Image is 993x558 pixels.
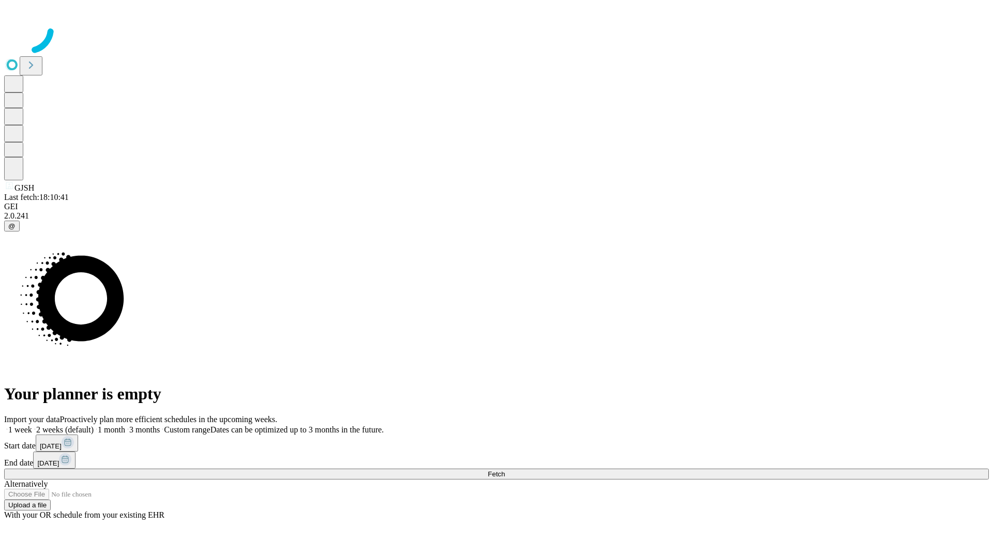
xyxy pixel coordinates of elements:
[4,479,48,488] span: Alternatively
[129,425,160,434] span: 3 months
[4,510,164,519] span: With your OR schedule from your existing EHR
[4,193,69,202] span: Last fetch: 18:10:41
[488,470,505,478] span: Fetch
[4,469,989,479] button: Fetch
[98,425,125,434] span: 1 month
[210,425,384,434] span: Dates can be optimized up to 3 months in the future.
[8,222,16,230] span: @
[4,202,989,211] div: GEI
[60,415,277,424] span: Proactively plan more efficient schedules in the upcoming weeks.
[14,183,34,192] span: GJSH
[164,425,210,434] span: Custom range
[37,459,59,467] span: [DATE]
[4,415,60,424] span: Import your data
[8,425,32,434] span: 1 week
[40,442,62,450] span: [DATE]
[4,221,20,231] button: @
[4,384,989,404] h1: Your planner is empty
[4,211,989,221] div: 2.0.241
[4,435,989,452] div: Start date
[36,425,94,434] span: 2 weeks (default)
[33,452,76,469] button: [DATE]
[4,452,989,469] div: End date
[4,500,51,510] button: Upload a file
[36,435,78,452] button: [DATE]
